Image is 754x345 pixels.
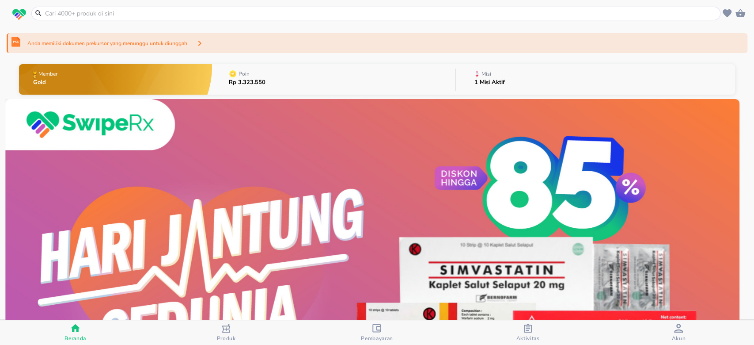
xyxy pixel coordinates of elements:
[64,335,86,342] span: Beranda
[12,9,26,20] img: logo_swiperx_s.bd005f3b.svg
[217,335,236,342] span: Produk
[452,320,603,345] button: Aktivitas
[516,335,539,342] span: Aktivitas
[671,335,686,342] span: Akun
[151,320,301,345] button: Produk
[27,39,187,47] p: Anda memiliki dokumen prekursor yang menunggu untuk diunggah
[474,80,505,85] p: 1 Misi Aktif
[603,320,754,345] button: Akun
[302,320,452,345] button: Pembayaran
[481,71,491,77] p: Misi
[456,62,735,97] button: Misi1 Misi Aktif
[19,62,212,97] button: MemberGold
[239,71,250,77] p: Poin
[11,37,20,47] img: prekursor-icon.04a7e01b.svg
[33,80,59,85] p: Gold
[229,80,265,85] p: Rp 3.323.550
[361,335,393,342] span: Pembayaran
[38,71,57,77] p: Member
[44,9,718,18] input: Cari 4000+ produk di sini
[212,62,455,97] button: PoinRp 3.323.550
